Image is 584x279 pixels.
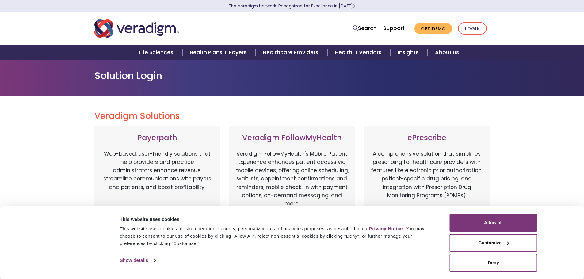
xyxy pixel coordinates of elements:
[120,225,436,247] div: This website uses cookies for site operation, security, personalization, and analytics purposes, ...
[94,111,490,121] h2: Veradigm Solutions
[120,256,155,265] a: Show details
[450,234,537,252] button: Customize
[132,45,182,60] a: Life Sciences
[458,22,487,35] a: Login
[101,150,214,214] p: Web-based, user-friendly solutions that help providers and practice administrators enhance revenu...
[94,18,179,39] img: Veradigm logo
[369,226,403,231] a: Privacy Notice
[235,134,349,142] h3: Veradigm FollowMyHealth
[256,45,327,60] a: Healthcare Providers
[450,254,537,272] button: Deny
[450,214,537,232] button: Allow all
[383,25,405,32] a: Support
[370,134,483,142] h3: ePrescribe
[353,24,377,32] a: Search
[414,23,452,35] a: Get Demo
[94,70,490,81] h1: Solution Login
[328,45,391,60] a: Health IT Vendors
[101,134,214,142] h3: Payerpath
[229,3,356,9] a: The Veradigm Network: Recognized for Excellence in [DATE]Learn More
[428,45,466,60] a: About Us
[353,3,356,9] span: Learn More
[391,45,428,60] a: Insights
[235,150,349,208] p: Veradigm FollowMyHealth's Mobile Patient Experience enhances patient access via mobile devices, o...
[370,150,483,214] p: A comprehensive solution that simplifies prescribing for healthcare providers with features like ...
[182,45,256,60] a: Health Plans + Payers
[120,216,436,223] div: This website uses cookies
